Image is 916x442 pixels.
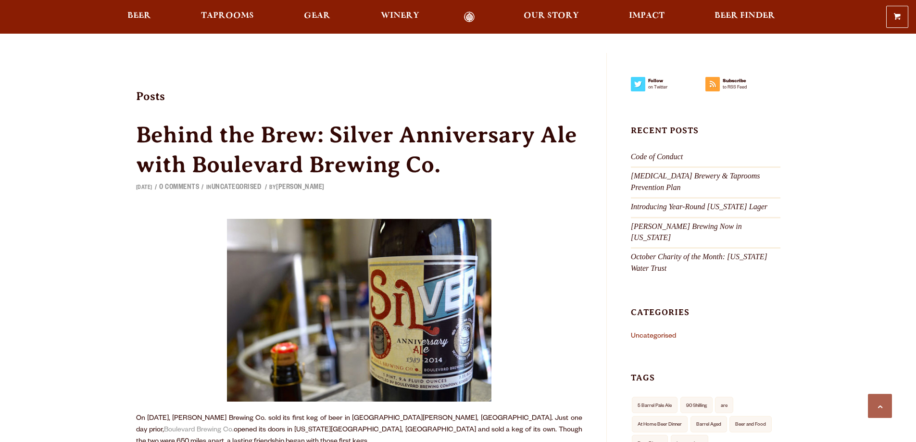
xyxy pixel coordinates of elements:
a: Barrel Aged (7 items) [690,416,727,432]
h3: Categories [631,307,780,327]
a: Boulevard Brewing Co. [164,427,234,434]
a: Beer Finder [708,12,781,23]
a: Our Story [517,12,585,23]
h3: Posts [136,89,606,116]
span: on Twitter [631,84,705,90]
a: 90 Shilling (3 items) [680,397,713,413]
span: Our Story [524,12,579,20]
span: by [269,185,325,191]
span: / [263,185,270,191]
span: / [199,185,206,191]
span: Beer Finder [715,12,775,20]
a: 5 Barrel Pale Ale (2 items) [632,397,678,413]
a: Beer and Food (6 items) [729,416,772,432]
span: Gear [304,12,330,20]
a: October Charity of the Month: [US_STATE] Water Trust [631,253,767,272]
span: to RSS Feed [705,84,780,90]
a: Subscribeto RSS Feed [705,77,780,96]
time: [DATE] [136,185,152,191]
strong: Subscribe [705,77,780,84]
a: Uncategorised [631,333,676,341]
span: Taprooms [201,12,254,20]
a: Followon Twitter [631,77,705,96]
h3: Recent Posts [631,125,780,145]
a: Gear [298,12,337,23]
a: Uncategorised [212,184,262,192]
a: Impact [623,12,671,23]
a: Beer [121,12,157,23]
img: Silver bottle [227,214,491,406]
a: Odell Home [452,12,488,23]
span: / [152,185,160,191]
a: Scroll to top [868,394,892,418]
span: Beer [127,12,151,20]
a: Behind the Brew: Silver Anniversary Ale with Boulevard Brewing Co. [136,122,577,177]
a: Taprooms [195,12,260,23]
strong: Follow [631,77,705,84]
h3: Tags [631,372,780,392]
a: 0 Comments [159,184,199,192]
span: in [206,185,263,191]
span: Winery [381,12,419,20]
a: [PERSON_NAME] [276,184,325,192]
span: Impact [629,12,665,20]
a: Code of Conduct [631,152,683,161]
a: are (10 items) [715,397,733,413]
a: [PERSON_NAME] Brewing Now in [US_STATE] [631,222,742,241]
a: At Home Beer Dinner (2 items) [632,416,688,432]
a: [MEDICAL_DATA] Brewery & Taprooms Prevention Plan [631,172,760,191]
a: Winery [375,12,426,23]
a: Introducing Year-Round [US_STATE] Lager [631,202,767,211]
